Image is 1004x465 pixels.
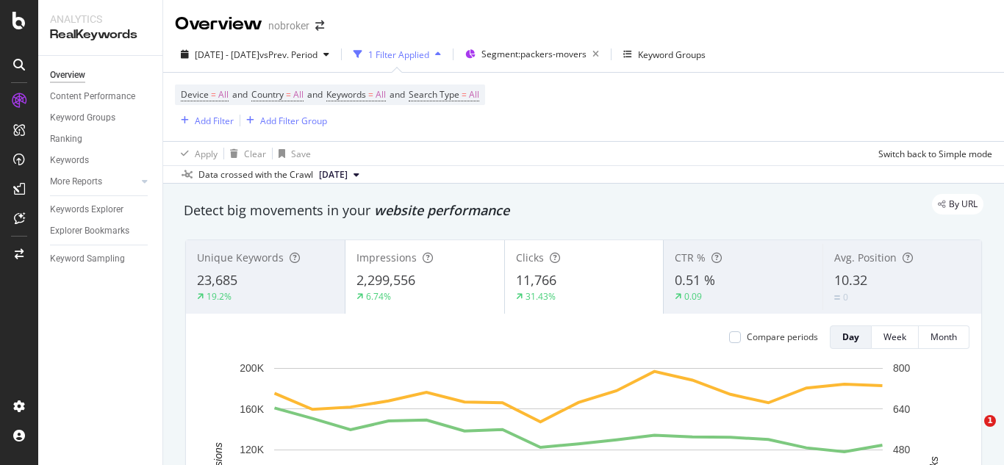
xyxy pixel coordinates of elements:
div: 19.2% [207,290,232,303]
span: 10.32 [834,271,867,289]
span: = [368,88,373,101]
a: More Reports [50,174,137,190]
text: 120K [240,444,264,455]
button: [DATE] [313,166,365,184]
button: Clear [224,142,266,165]
div: Overview [50,68,85,83]
div: Compare periods [747,331,818,343]
span: = [462,88,467,101]
div: RealKeywords [50,26,151,43]
div: 1 Filter Applied [368,48,429,61]
div: Clear [244,148,266,160]
button: Month [919,325,969,349]
span: 23,685 [197,271,237,289]
text: 160K [240,403,264,415]
div: 0.09 [684,290,702,303]
span: 2025 Aug. 4th [319,168,348,181]
div: 0 [843,291,848,303]
a: Overview [50,68,152,83]
button: [DATE] - [DATE]vsPrev. Period [175,43,335,66]
div: Keyword Groups [638,48,706,61]
div: 31.43% [526,290,556,303]
span: 2,299,556 [356,271,415,289]
span: All [376,84,386,105]
div: Content Performance [50,89,135,104]
button: Keyword Groups [617,43,711,66]
span: All [469,84,479,105]
div: Explorer Bookmarks [50,223,129,239]
text: 640 [893,403,911,415]
a: Ranking [50,131,152,147]
span: and [307,88,323,101]
button: Save [273,142,311,165]
button: Add Filter Group [240,112,327,129]
a: Content Performance [50,89,152,104]
span: All [218,84,229,105]
span: 11,766 [516,271,556,289]
div: arrow-right-arrow-left [315,21,324,31]
text: 800 [893,362,911,374]
div: Keyword Groups [50,110,115,126]
span: and [232,88,248,101]
a: Keyword Groups [50,110,152,126]
button: Week [872,325,919,349]
div: Keyword Sampling [50,251,125,267]
div: Keywords [50,153,89,168]
span: Impressions [356,250,417,264]
div: Week [883,331,906,343]
span: Segment: packers-movers [481,48,587,60]
span: Device [181,88,209,101]
div: Add Filter Group [260,115,327,127]
button: 1 Filter Applied [348,43,447,66]
div: Month [931,331,957,343]
div: Data crossed with the Crawl [198,168,313,181]
a: Keywords Explorer [50,202,152,217]
text: 200K [240,362,264,374]
img: Equal [834,295,840,300]
button: Segment:packers-movers [459,43,605,66]
a: Keywords [50,153,152,168]
span: Country [251,88,284,101]
span: Avg. Position [834,250,897,264]
span: 1 [984,415,996,427]
text: 480 [893,444,911,455]
span: vs Prev. Period [259,48,318,61]
iframe: Intercom live chat [954,415,989,450]
span: [DATE] - [DATE] [195,48,259,61]
div: Overview [175,12,262,37]
button: Day [830,325,872,349]
span: Clicks [516,250,544,264]
span: 0.51 % [675,271,715,289]
span: By URL [949,200,978,209]
div: Add Filter [195,115,234,127]
span: = [286,88,291,101]
span: All [293,84,304,105]
div: Apply [195,148,218,160]
span: and [390,88,405,101]
div: nobroker [268,18,309,33]
div: legacy label [932,194,983,215]
div: Ranking [50,131,82,147]
span: CTR % [675,250,706,264]
span: Unique Keywords [197,250,284,264]
div: 6.74% [366,290,391,303]
span: Search Type [409,88,459,101]
div: More Reports [50,174,102,190]
div: Analytics [50,12,151,26]
button: Add Filter [175,112,234,129]
button: Apply [175,142,218,165]
div: Keywords Explorer [50,202,123,217]
div: Save [291,148,311,160]
a: Keyword Sampling [50,251,152,267]
div: Day [842,331,859,343]
button: Switch back to Simple mode [872,142,992,165]
div: Switch back to Simple mode [878,148,992,160]
a: Explorer Bookmarks [50,223,152,239]
span: = [211,88,216,101]
span: Keywords [326,88,366,101]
